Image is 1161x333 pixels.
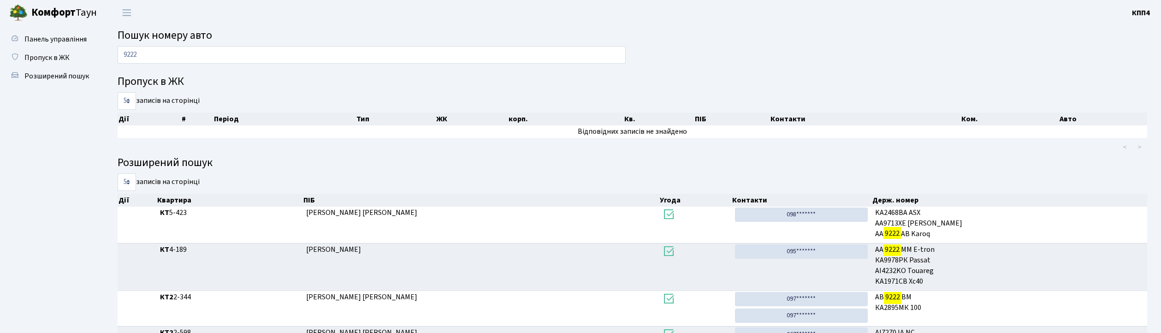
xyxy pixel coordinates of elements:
th: Тип [355,113,435,125]
span: [PERSON_NAME] [PERSON_NAME] [306,292,417,302]
span: KA2468BA ASX AA9713XE [PERSON_NAME] AA AB Karoq [875,208,1143,239]
h4: Розширений пошук [118,156,1147,170]
mark: 9222 [883,243,901,256]
span: Пошук номеру авто [118,27,212,43]
span: [PERSON_NAME] [306,244,361,255]
th: Контакти [770,113,960,125]
span: 5-423 [160,208,299,218]
th: # [181,113,213,125]
span: АА ММ E-tron КА9978РК Passat AI4232KO Touareg KA1971CB Xc40 [875,244,1143,286]
th: Дії [118,113,181,125]
th: ПІБ [302,194,659,207]
td: Відповідних записів не знайдено [118,125,1147,138]
input: Пошук [118,46,626,64]
b: КТ2 [160,292,173,302]
th: Угода [659,194,731,207]
th: Ком. [960,113,1059,125]
a: Панель управління [5,30,97,48]
a: Розширений пошук [5,67,97,85]
th: Кв. [623,113,694,125]
th: Авто [1059,113,1156,125]
label: записів на сторінці [118,173,200,191]
h4: Пропуск в ЖК [118,75,1147,89]
th: Дії [118,194,156,207]
th: Держ. номер [871,194,1147,207]
b: КТ [160,244,169,255]
th: Квартира [156,194,302,207]
b: КТ [160,208,169,218]
th: ПІБ [694,113,770,125]
span: 2-344 [160,292,299,303]
span: Панель управління [24,34,87,44]
mark: 9222 [883,227,901,240]
th: ЖК [435,113,508,125]
label: записів на сторінці [118,92,200,110]
b: КПП4 [1132,8,1150,18]
span: 4-189 [160,244,299,255]
span: Пропуск в ЖК [24,53,70,63]
select: записів на сторінці [118,173,136,191]
span: АВ ВМ КА2895МК 100 [875,292,1143,313]
mark: 9222 [884,291,901,303]
img: logo.png [9,4,28,22]
span: Таун [31,5,97,21]
b: Комфорт [31,5,76,20]
a: Пропуск в ЖК [5,48,97,67]
th: Контакти [731,194,871,207]
select: записів на сторінці [118,92,136,110]
span: [PERSON_NAME] [PERSON_NAME] [306,208,417,218]
a: КПП4 [1132,7,1150,18]
th: корп. [508,113,623,125]
span: Розширений пошук [24,71,89,81]
button: Переключити навігацію [115,5,138,20]
th: Період [213,113,355,125]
